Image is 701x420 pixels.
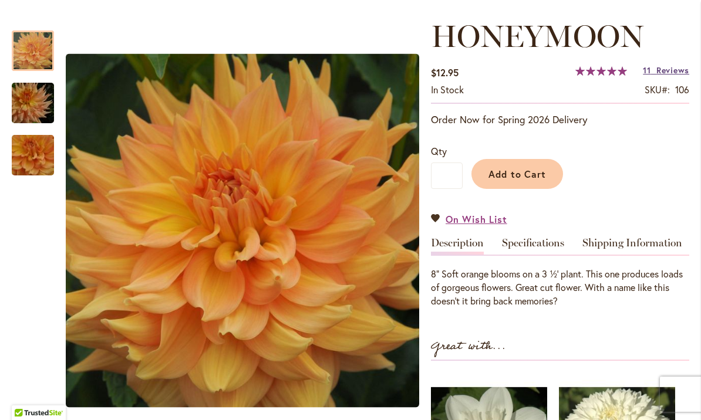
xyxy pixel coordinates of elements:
span: $12.95 [431,66,459,79]
div: Honeymoon [12,19,66,71]
span: Qty [431,145,447,157]
a: On Wish List [431,212,507,226]
strong: Great with... [431,337,506,356]
a: Specifications [502,238,564,255]
a: Shipping Information [582,238,682,255]
img: Honeymoon [66,53,419,407]
a: 11 Reviews [643,65,689,76]
span: HONEYMOON [431,18,643,55]
div: 106 [675,83,689,97]
div: Honeymoon [12,123,54,175]
strong: SKU [645,83,670,96]
div: 100% [575,66,627,76]
div: Honeymoon [12,71,66,123]
div: 8” Soft orange blooms on a 3 ½’ plant. This one produces loads of gorgeous flowers. Great cut flo... [431,267,689,308]
div: Detailed Product Info [431,238,689,308]
iframe: Launch Accessibility Center [9,378,42,411]
a: Description [431,238,484,255]
span: On Wish List [446,212,507,226]
span: In stock [431,83,464,96]
p: Order Now for Spring 2026 Delivery [431,113,689,127]
span: Add to Cart [488,168,547,180]
div: Availability [431,83,464,97]
span: 11 [643,65,651,76]
button: Add to Cart [471,159,563,189]
span: Reviews [656,65,689,76]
